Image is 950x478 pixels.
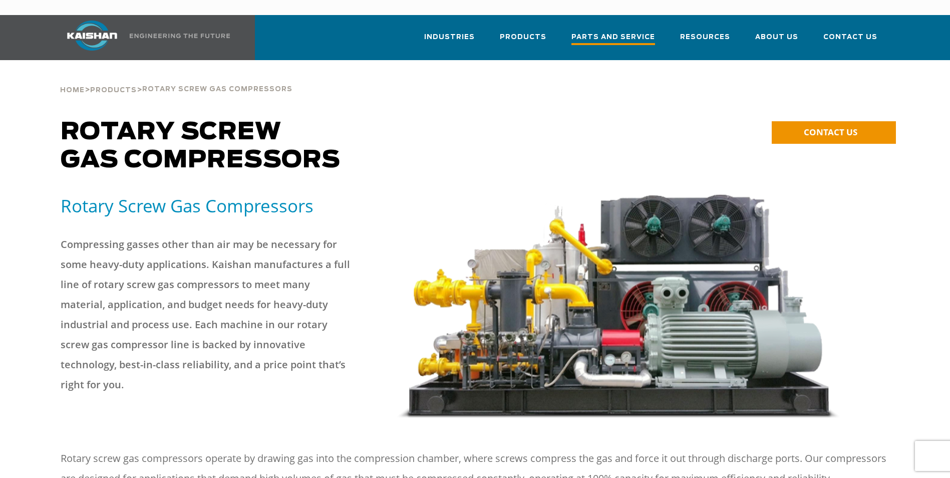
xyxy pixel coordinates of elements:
[571,24,655,60] a: Parts and Service
[61,234,351,395] p: Compressing gasses other than air may be necessary for some heavy-duty applications. Kaishan manu...
[61,194,385,217] h5: Rotary Screw Gas Compressors
[804,126,857,138] span: CONTACT US
[130,34,230,38] img: Engineering the future
[61,120,341,172] span: Rotary Screw Gas Compressors
[90,87,137,94] span: Products
[90,85,137,94] a: Products
[60,60,292,98] div: > >
[424,32,475,43] span: Industries
[680,24,730,58] a: Resources
[60,85,85,94] a: Home
[755,32,798,43] span: About Us
[142,86,292,93] span: Rotary Screw Gas Compressors
[823,24,877,58] a: Contact Us
[60,87,85,94] span: Home
[55,21,130,51] img: kaishan logo
[397,194,841,418] img: machine
[424,24,475,58] a: Industries
[755,24,798,58] a: About Us
[55,15,232,60] a: Kaishan USA
[680,32,730,43] span: Resources
[823,32,877,43] span: Contact Us
[500,24,546,58] a: Products
[500,32,546,43] span: Products
[772,121,896,144] a: CONTACT US
[571,32,655,45] span: Parts and Service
